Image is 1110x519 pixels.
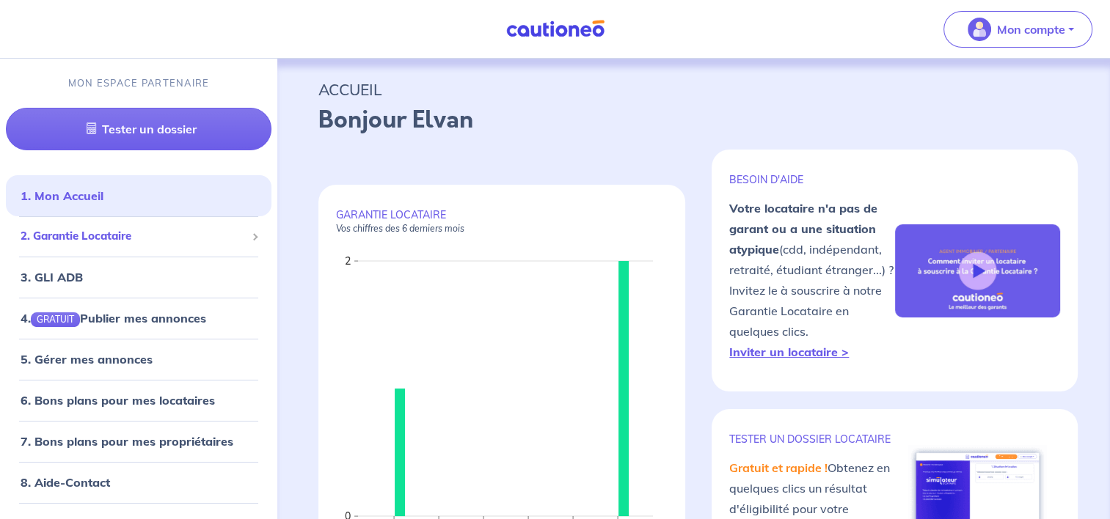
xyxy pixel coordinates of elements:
[21,228,246,245] span: 2. Garantie Locataire
[21,270,83,284] a: 3. GLI ADB
[729,201,877,257] strong: Votre locataire n'a pas de garant ou a une situation atypique
[6,345,271,374] div: 5. Gérer mes annonces
[336,223,464,234] em: Vos chiffres des 6 derniers mois
[21,434,233,449] a: 7. Bons plans pour mes propriétaires
[500,20,610,38] img: Cautioneo
[729,198,894,362] p: (cdd, indépendant, retraité, étudiant étranger...) ? Invitez le à souscrire à notre Garantie Loca...
[21,352,153,367] a: 5. Gérer mes annonces
[6,108,271,150] a: Tester un dossier
[6,262,271,292] div: 3. GLI ADB
[21,393,215,408] a: 6. Bons plans pour mes locataires
[729,460,828,475] em: Gratuit et rapide !
[6,427,271,456] div: 7. Bons plans pour mes propriétaires
[895,224,1060,317] img: video-gli-new-none.jpg
[6,303,271,333] div: 4.GRATUITPublier mes annonces
[6,181,271,210] div: 1. Mon Accueil
[318,76,1069,103] p: ACCUEIL
[345,254,351,268] text: 2
[729,173,894,186] p: BESOIN D'AIDE
[968,18,991,41] img: illu_account_valid_menu.svg
[729,345,849,359] a: Inviter un locataire >
[943,11,1092,48] button: illu_account_valid_menu.svgMon compte
[6,468,271,497] div: 8. Aide-Contact
[729,432,894,446] p: TESTER un dossier locataire
[68,76,210,90] p: MON ESPACE PARTENAIRE
[318,103,1069,138] p: Bonjour Elvan
[6,386,271,415] div: 6. Bons plans pour mes locataires
[6,222,271,251] div: 2. Garantie Locataire
[21,475,110,490] a: 8. Aide-Contact
[336,208,668,235] p: GARANTIE LOCATAIRE
[997,21,1065,38] p: Mon compte
[21,311,206,325] a: 4.GRATUITPublier mes annonces
[21,188,103,203] a: 1. Mon Accueil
